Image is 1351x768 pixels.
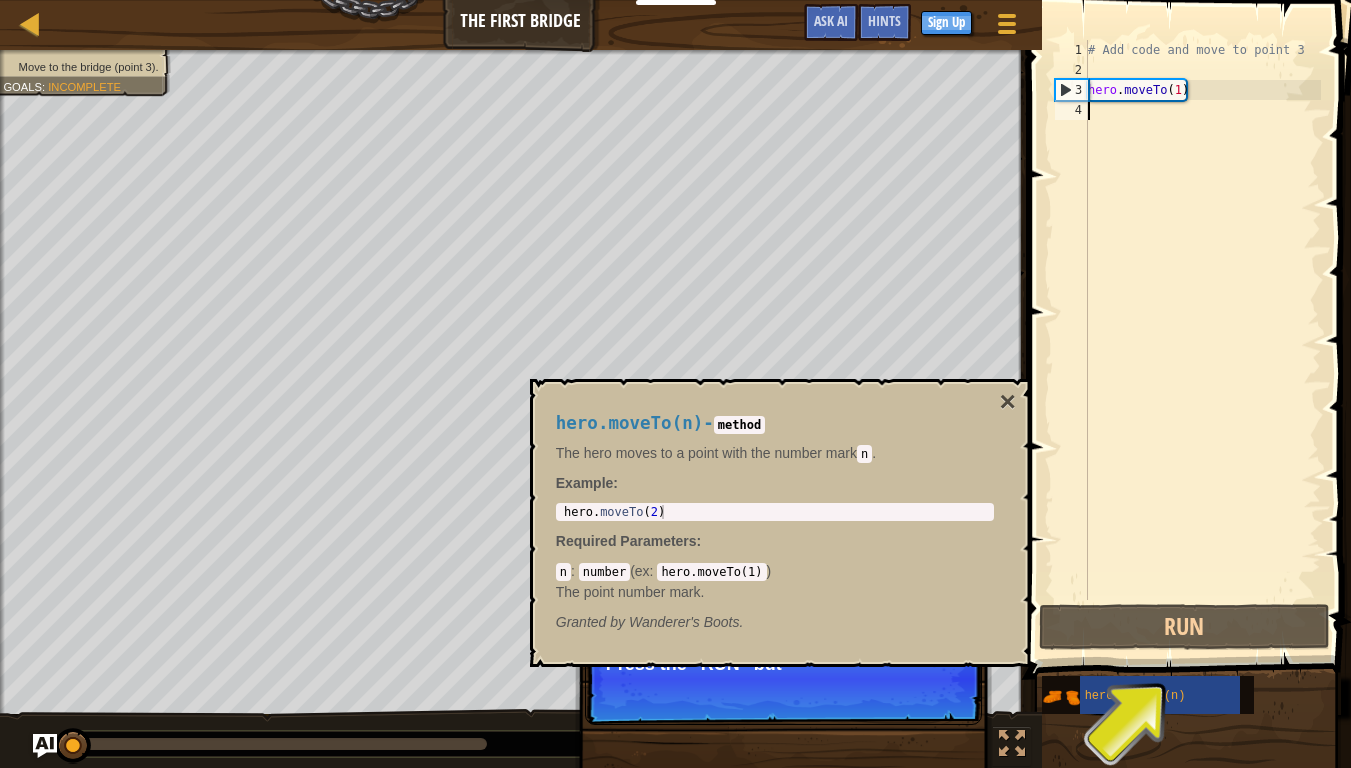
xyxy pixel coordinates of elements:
[556,413,704,433] span: hero.moveTo(n)
[556,582,994,602] p: The point number mark.
[556,614,744,630] em: Wanderer's Boots.
[556,414,994,433] h4: -
[657,563,766,581] code: hero.moveTo(1)
[635,563,650,579] span: ex
[556,563,571,581] code: n
[999,388,1015,416] button: ×
[556,443,994,463] p: The hero moves to a point with the number mark .
[556,561,994,601] div: ( )
[714,416,765,434] code: method
[556,475,614,491] span: Example
[556,475,618,491] strong: :
[857,445,872,463] code: n
[571,563,579,579] span: :
[556,614,629,630] span: Granted by
[650,563,658,579] span: :
[556,533,697,549] span: Required Parameters
[579,563,630,581] code: number
[697,533,702,549] span: :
